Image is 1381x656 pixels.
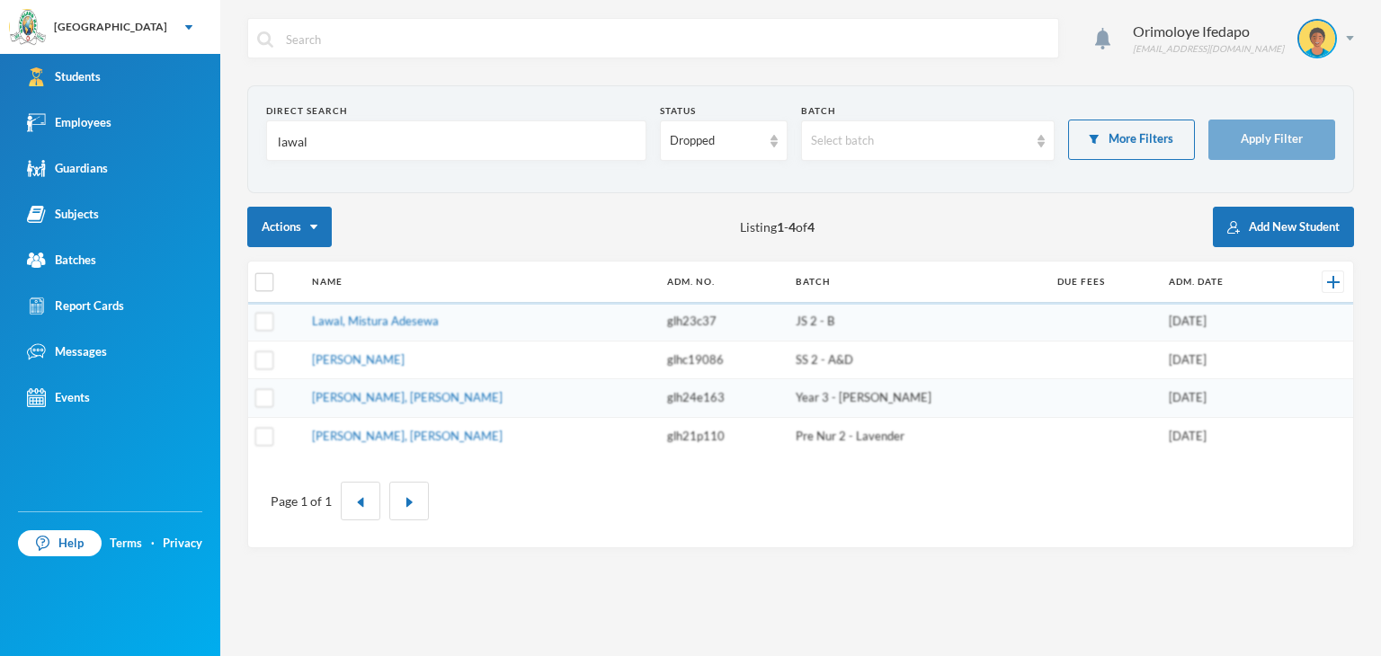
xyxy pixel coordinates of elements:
[1133,21,1284,42] div: Orimoloye Ifedapo
[658,417,787,455] td: glh21p110
[1160,417,1284,455] td: [DATE]
[787,303,1048,341] td: JS 2 - B
[312,314,439,328] a: Lawal, Mistura Adesewa
[1160,379,1284,418] td: [DATE]
[787,417,1048,455] td: Pre Nur 2 - Lavender
[787,341,1048,379] td: SS 2 - A&D
[1133,42,1284,56] div: [EMAIL_ADDRESS][DOMAIN_NAME]
[266,104,646,118] div: Direct Search
[54,19,167,35] div: [GEOGRAPHIC_DATA]
[27,251,96,270] div: Batches
[163,535,202,553] a: Privacy
[18,530,102,557] a: Help
[27,67,101,86] div: Students
[312,390,503,404] a: [PERSON_NAME], [PERSON_NAME]
[1048,262,1160,303] th: Due Fees
[658,379,787,418] td: glh24e163
[27,342,107,361] div: Messages
[312,352,405,367] a: [PERSON_NAME]
[284,19,1049,59] input: Search
[658,303,787,341] td: glh23c37
[1160,303,1284,341] td: [DATE]
[27,113,111,132] div: Employees
[1327,276,1340,288] img: +
[271,492,332,510] div: Page 1 of 1
[787,262,1048,303] th: Batch
[1068,120,1195,160] button: More Filters
[801,104,1055,118] div: Batch
[787,379,1048,418] td: Year 3 - [PERSON_NAME]
[151,535,155,553] div: ·
[777,219,784,235] b: 1
[658,341,787,379] td: glhc19086
[276,121,637,162] input: Name, Admin No, Phone number, Email Address
[660,104,787,118] div: Status
[27,159,108,178] div: Guardians
[1160,262,1284,303] th: Adm. Date
[257,31,273,48] img: search
[807,219,815,235] b: 4
[10,10,46,46] img: logo
[1299,21,1335,57] img: STUDENT
[312,429,503,443] a: [PERSON_NAME], [PERSON_NAME]
[110,535,142,553] a: Terms
[27,297,124,315] div: Report Cards
[303,262,658,303] th: Name
[740,217,815,236] span: Listing - of
[27,388,90,407] div: Events
[1160,341,1284,379] td: [DATE]
[1213,207,1354,247] button: Add New Student
[247,207,332,247] button: Actions
[670,132,761,150] div: Dropped
[811,132,1029,150] div: Select batch
[27,205,99,224] div: Subjects
[658,262,787,303] th: Adm. No.
[1208,120,1335,160] button: Apply Filter
[789,219,796,235] b: 4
